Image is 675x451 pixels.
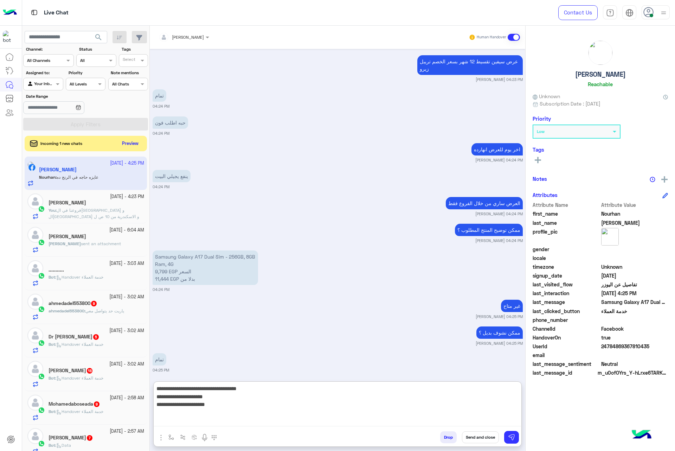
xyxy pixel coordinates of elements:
span: last_message_sentiment [533,360,600,368]
small: [PERSON_NAME] 04:24 PM [475,211,523,217]
small: [DATE] - 2:57 AM [110,428,144,435]
h5: Dr Karim Eltahan [49,334,99,340]
h6: Tags [533,146,668,153]
b: : [49,274,56,280]
span: Bot [49,375,55,381]
span: ChannelId [533,325,600,332]
img: WhatsApp [38,440,45,447]
b: Low [537,129,545,134]
span: [PERSON_NAME] [49,241,81,246]
p: 29/9/2025, 4:24 PM [446,197,523,209]
img: defaultAdmin.png [27,328,43,343]
b: : [49,409,56,414]
small: [DATE] - 2:58 AM [110,395,144,401]
span: Nourhan [601,210,668,217]
span: null [601,254,668,262]
p: 29/9/2025, 4:24 PM [153,116,188,129]
span: last_clicked_button [533,307,600,315]
small: [DATE] - 3:03 AM [109,260,144,267]
img: WhatsApp [38,407,45,414]
span: 0 [601,360,668,368]
p: 29/9/2025, 4:24 PM [455,224,523,236]
span: last_visited_flow [533,281,600,288]
span: timezone [533,263,600,271]
label: Status [79,46,115,52]
small: 04:24 PM [153,287,169,292]
h6: Priority [533,115,551,122]
b: : [49,308,85,313]
small: [PERSON_NAME] 04:24 PM [475,238,523,243]
span: Handover خدمة العملاء [56,409,103,414]
label: Date Range [26,93,105,100]
div: Select [122,56,135,64]
h5: Abdullah Gamal [49,234,86,240]
span: Bot [49,274,55,280]
span: Bot [49,342,55,347]
p: 29/9/2025, 4:24 PM [471,143,523,155]
button: Apply Filters [23,118,148,131]
img: tab [606,9,614,17]
span: 18 [87,368,92,374]
span: Unknown [601,263,668,271]
img: defaultAdmin.png [27,395,43,411]
span: 24784869367810435 [601,343,668,350]
img: send voice note [200,433,209,442]
h6: Reachable [588,81,613,87]
p: 29/9/2025, 4:24 PM [153,250,258,285]
h5: Mahmoud Hussieny Mahmoud [49,200,86,206]
a: Contact Us [558,5,598,20]
img: WhatsApp [38,205,45,212]
span: null [601,246,668,253]
img: hulul-logo.png [629,423,654,447]
a: tab [603,5,617,20]
span: 2025-09-29T13:25:30.0530438Z [601,290,668,297]
small: 04:24 PM [153,131,169,136]
b: : [49,342,56,347]
b: : [49,208,57,213]
span: 5 [93,334,99,340]
img: tab [625,9,634,17]
p: 29/9/2025, 4:25 PM [501,300,523,312]
span: 2025-09-28T19:13:36.067Z [601,272,668,279]
small: [DATE] - 3:02 AM [109,294,144,300]
button: select flow [166,431,177,443]
img: WhatsApp [38,306,45,313]
h6: Attributes [533,192,558,198]
span: Handover خدمة العملاء [56,274,103,280]
span: ahmedadel553800 [49,308,84,313]
span: null [601,351,668,359]
img: WhatsApp [38,339,45,347]
span: Subscription Date : [DATE] [540,100,600,107]
span: [PERSON_NAME] [172,34,204,40]
span: Bot [49,443,55,448]
img: WhatsApp [38,373,45,380]
img: defaultAdmin.png [27,361,43,377]
span: Incoming 1 new chats [40,140,82,147]
span: Handover خدمة العملاء [56,375,103,381]
button: Preview [119,139,142,149]
img: defaultAdmin.png [27,428,43,444]
p: 29/9/2025, 4:23 PM [417,55,523,75]
span: email [533,351,600,359]
small: Human Handover [477,34,506,40]
h5: ahmedadel553800 [49,300,97,306]
span: last_name [533,219,600,227]
span: gender [533,246,600,253]
small: [PERSON_NAME] 04:25 PM [476,341,523,346]
span: تفاصيل عن اليوزر [601,281,668,288]
span: last_message [533,298,600,306]
button: search [90,31,107,46]
img: select flow [168,434,174,440]
p: Live Chat [44,8,69,18]
img: picture [589,41,612,65]
label: Priority [69,70,105,76]
img: create order [192,434,197,440]
span: HandoverOn [533,334,600,341]
small: 04:24 PM [153,184,169,190]
span: first_name [533,210,600,217]
img: WhatsApp [38,239,45,246]
h5: Sherif Shaboura [49,368,93,374]
img: make a call [211,435,217,440]
img: tab [30,8,39,17]
span: profile_pic [533,228,600,244]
